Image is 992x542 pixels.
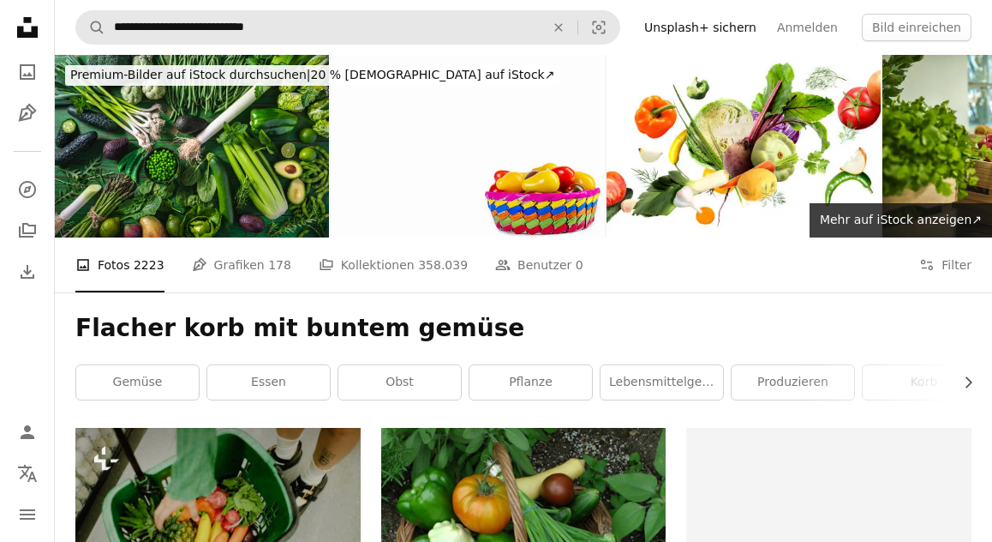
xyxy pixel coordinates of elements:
button: Filter [919,238,971,292]
a: Gemüse [76,365,199,400]
a: Kollektionen 358.039 [319,238,468,292]
span: 178 [268,256,291,274]
span: 0 [576,256,583,274]
a: Obst [338,365,461,400]
a: Korb [863,365,985,400]
button: Menü [10,497,45,532]
a: Ein Einkaufskorb voller Lebensmittel. [75,515,361,531]
button: Liste nach rechts verschieben [953,365,971,400]
a: Bisherige Downloads [10,255,45,289]
button: Visuelle Suche [578,11,619,44]
button: Sprache [10,456,45,491]
a: Startseite — Unsplash [10,10,45,48]
a: Premium-Bilder auf iStock durchsuchen|20 % [DEMOGRAPHIC_DATA] auf iStock↗ [55,55,570,96]
span: 20 % [DEMOGRAPHIC_DATA] auf iStock ↗ [70,68,554,81]
a: Essen [207,365,330,400]
a: Grafiken 178 [192,238,291,292]
span: 358.039 [418,256,468,274]
a: Anmelden / Registrieren [10,415,45,449]
a: Grafiken [10,96,45,130]
span: Premium-Bilder auf iStock durchsuchen | [70,68,311,81]
img: Veganes Rohgemüse auf grünem Holztischhintergrund [55,55,329,238]
a: Pflanze [469,365,592,400]
button: Unsplash suchen [76,11,105,44]
a: Entdecken [10,172,45,207]
a: Benutzer 0 [495,238,583,292]
a: produzieren [732,365,854,400]
img: Assorted colorful cherry tomatoes crop on the white background. [331,55,605,238]
button: Löschen [540,11,577,44]
h1: Flacher korb mit buntem gemüse [75,313,971,344]
form: Finden Sie Bildmaterial auf der ganzen Webseite [75,10,620,45]
a: Anmelden [767,14,848,41]
a: Unsplash+ sichern [634,14,767,41]
a: Fotos [10,55,45,89]
button: Bild einreichen [862,14,971,41]
img: Viele frische Gemüse und Kräuter fallen auf weißen Hintergrund [607,55,881,238]
a: Lebensmittelgeschäft [601,365,723,400]
a: Kollektionen [10,214,45,248]
span: Mehr auf iStock anzeigen ↗ [820,213,982,226]
a: Mehr auf iStock anzeigen↗ [810,203,992,238]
